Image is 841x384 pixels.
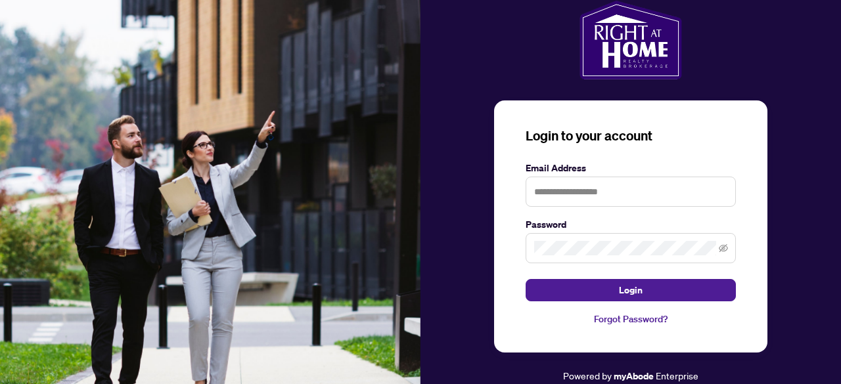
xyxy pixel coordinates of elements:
[526,312,736,326] a: Forgot Password?
[526,217,736,232] label: Password
[619,280,643,301] span: Login
[580,1,681,79] img: ma-logo
[526,127,736,145] h3: Login to your account
[526,161,736,175] label: Email Address
[563,370,612,381] span: Powered by
[614,369,654,383] a: myAbode
[526,279,736,301] button: Login
[719,244,728,253] span: eye-invisible
[656,370,698,381] span: Enterprise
